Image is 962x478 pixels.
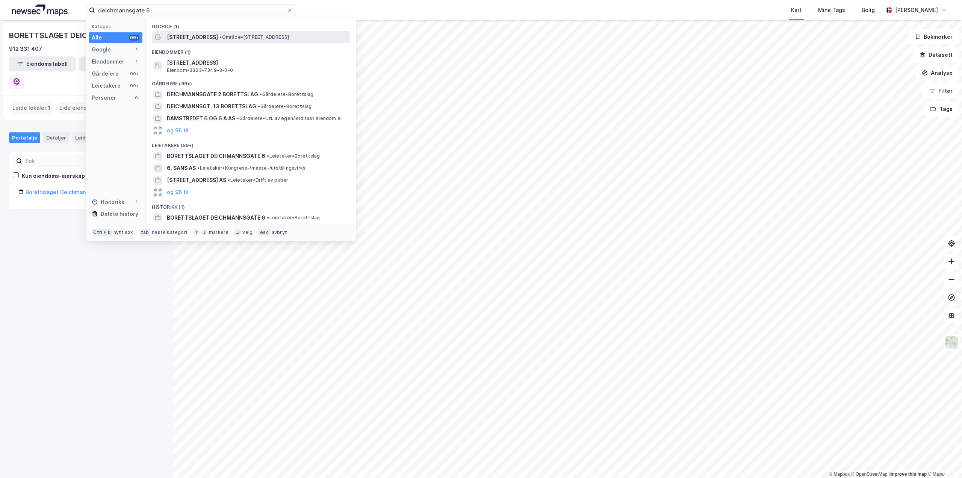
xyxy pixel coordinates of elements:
a: Mapbox [829,472,850,477]
div: Kategori [92,24,142,29]
span: BORETTSLAGET DEICHMANNSGATE 6 [167,152,265,161]
span: Leietaker • Drift av puber [228,177,288,183]
span: Gårdeiere • Borettslag [260,91,313,97]
div: Delete history [101,209,138,219]
div: Historikk [92,197,124,206]
div: Leietakere [92,81,121,90]
span: [STREET_ADDRESS] [167,33,218,42]
div: Mine Tags [818,6,845,15]
div: Leide lokaler : [9,102,53,114]
span: Leietaker • Kongress-/messe-/utstillingsvirks. [197,165,307,171]
button: Leietakertabell [79,56,146,71]
span: • [258,103,260,109]
div: Google (1) [146,18,356,31]
a: Borettslaget Deichmannsgate 6 [26,189,109,195]
span: 6. SANS AS [167,164,196,173]
div: Bolig [862,6,875,15]
div: 912 331 407 [9,44,42,53]
div: Leide lokaler [72,132,119,143]
span: • [237,115,239,121]
div: Ctrl + k [92,229,112,236]
span: Gårdeiere • Borettslag [258,103,312,109]
div: Alle [92,33,102,42]
div: Eide eiendommer : [56,102,113,114]
button: Analyse [915,65,959,80]
iframe: Chat Widget [924,442,962,478]
div: Personer [92,93,116,102]
div: Gårdeiere [92,69,119,78]
div: 99+ [129,71,139,77]
div: 99+ [129,35,139,41]
span: • [267,153,269,159]
span: DEICHMANNSGATE 2 BORETTSLAG [167,90,258,99]
button: og 96 til [167,126,189,135]
div: 0 [133,95,139,101]
button: Datasett [913,47,959,62]
span: Leietaker • Borettslag [267,215,320,221]
div: 1 [133,47,139,53]
div: Kun eiendoms-eierskap [22,171,85,181]
div: Historikk (1) [146,198,356,212]
input: Søk på adresse, matrikkel, gårdeiere, leietakere eller personer [95,5,287,16]
div: Leietakere (99+) [146,137,356,150]
span: DEICHMANNSGT. 13 BORETTSLAG [167,102,256,111]
span: Eiendom • 3303-7349-3-0-0 [167,67,233,73]
span: • [260,91,262,97]
img: logo.a4113a55bc3d86da70a041830d287a7e.svg [12,5,68,16]
div: velg [242,229,253,235]
span: • [228,177,230,183]
div: neste kategori [152,229,187,235]
button: Tags [924,102,959,117]
div: 1 [133,199,139,205]
div: esc [259,229,270,236]
input: Søk [22,155,104,167]
div: Gårdeiere (99+) [146,75,356,88]
div: Kontrollprogram for chat [924,442,962,478]
span: • [219,34,222,40]
div: 99+ [129,83,139,89]
span: BORETTSLAGET DEICHMANNSGATE 6 [167,213,265,222]
button: Bokmerker [908,29,959,44]
button: Filter [923,83,959,99]
button: og 96 til [167,188,189,197]
div: nytt søk [113,229,133,235]
button: Eiendomstabell [9,56,76,71]
span: • [197,165,200,171]
div: Kart [791,6,802,15]
span: 1 [48,103,50,112]
div: Detaljer [43,132,69,143]
img: Z [944,335,959,350]
span: Område • [STREET_ADDRESS] [219,34,289,40]
div: BORETTSLAGET DEICHMANNSGATE 6 [9,29,147,41]
div: Portefølje [9,132,40,143]
a: OpenStreetMap [851,472,888,477]
div: markere [209,229,228,235]
div: avbryt [272,229,287,235]
div: tab [139,229,151,236]
span: • [267,215,269,220]
div: [PERSON_NAME] [895,6,938,15]
span: DAMSTREDET 6 OG 6 A AS [167,114,235,123]
div: 1 [133,59,139,65]
span: [STREET_ADDRESS] [167,58,347,67]
div: Eiendommer (1) [146,43,356,57]
span: [STREET_ADDRESS] AS [167,176,226,185]
div: Google [92,45,111,54]
div: Eiendommer [92,57,124,66]
span: Gårdeiere • Utl. av egen/leid fast eiendom el. [237,115,343,121]
a: Improve this map [889,472,927,477]
span: Leietaker • Borettslag [267,153,320,159]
